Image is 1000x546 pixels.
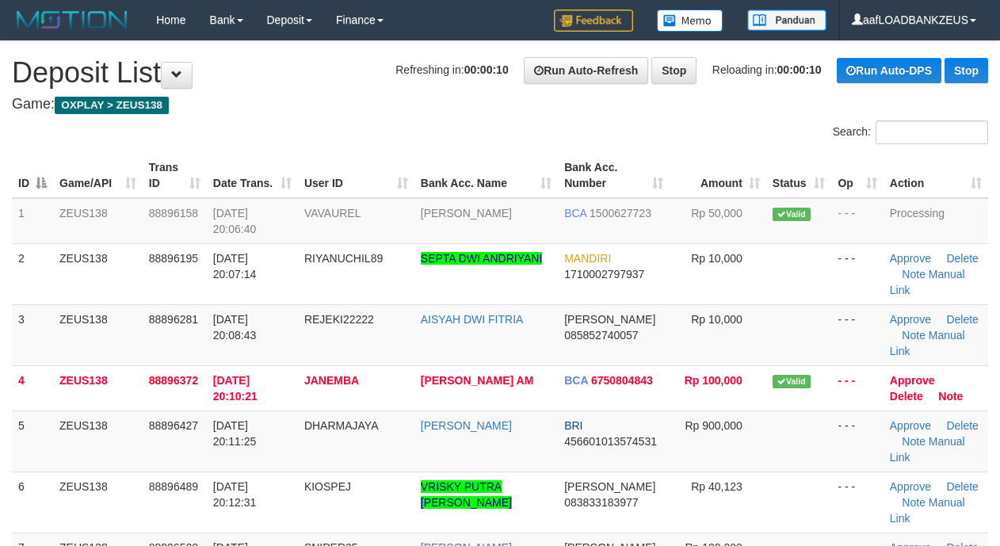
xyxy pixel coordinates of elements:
[902,496,926,509] a: Note
[12,243,53,304] td: 2
[831,472,883,533] td: - - -
[213,419,257,448] span: [DATE] 20:11:25
[207,153,298,198] th: Date Trans.: activate to sort column ascending
[53,304,143,365] td: ZEUS138
[890,419,931,432] a: Approve
[945,58,988,83] a: Stop
[53,472,143,533] td: ZEUS138
[946,419,978,432] a: Delete
[902,268,926,281] a: Note
[890,435,965,464] a: Manual Link
[149,374,198,387] span: 88896372
[149,313,198,326] span: 88896281
[53,153,143,198] th: Game/API: activate to sort column ascending
[890,390,923,403] a: Delete
[590,207,651,220] span: Copy 1500627723 to clipboard
[53,410,143,472] td: ZEUS138
[12,198,53,244] td: 1
[884,153,988,198] th: Action: activate to sort column ascending
[902,435,926,448] a: Note
[747,10,826,31] img: panduan.png
[213,480,257,509] span: [DATE] 20:12:31
[143,153,207,198] th: Trans ID: activate to sort column ascending
[12,153,53,198] th: ID: activate to sort column descending
[670,153,766,198] th: Amount: activate to sort column ascending
[831,410,883,472] td: - - -
[831,243,883,304] td: - - -
[564,313,655,326] span: [PERSON_NAME]
[564,374,588,387] span: BCA
[564,252,611,265] span: MANDIRI
[657,10,723,32] img: Button%20Memo.svg
[691,207,742,220] span: Rp 50,000
[564,268,644,281] span: Copy 1710002797937 to clipboard
[685,419,742,432] span: Rp 900,000
[213,252,257,281] span: [DATE] 20:07:14
[685,374,742,387] span: Rp 100,000
[831,153,883,198] th: Op: activate to sort column ascending
[421,313,524,326] a: AISYAH DWI FITRIA
[564,496,638,509] span: Copy 083833183977 to clipboard
[890,374,935,387] a: Approve
[12,304,53,365] td: 3
[304,252,383,265] span: RIYANUCHIL89
[890,313,931,326] a: Approve
[304,480,351,493] span: KIOSPEJ
[890,252,931,265] a: Approve
[12,8,132,32] img: MOTION_logo.png
[304,207,361,220] span: VAVAUREL
[938,390,963,403] a: Note
[524,57,648,84] a: Run Auto-Refresh
[884,198,988,244] td: Processing
[213,374,258,403] span: [DATE] 20:10:21
[149,207,198,220] span: 88896158
[837,58,941,83] a: Run Auto-DPS
[55,97,169,114] span: OXPLAY > ZEUS138
[902,329,926,342] a: Note
[890,329,965,357] a: Manual Link
[890,480,931,493] a: Approve
[414,153,558,198] th: Bank Acc. Name: activate to sort column ascending
[591,374,653,387] span: Copy 6750804843 to clipboard
[421,374,534,387] a: [PERSON_NAME] AM
[890,496,965,525] a: Manual Link
[304,374,359,387] span: JANEMBA
[691,252,742,265] span: Rp 10,000
[421,419,512,432] a: [PERSON_NAME]
[691,480,742,493] span: Rp 40,123
[12,57,988,89] h1: Deposit List
[464,63,509,76] strong: 00:00:10
[946,313,978,326] a: Delete
[773,208,811,221] span: Valid transaction
[304,313,374,326] span: REJEKI22222
[12,97,988,113] h4: Game:
[564,329,638,342] span: Copy 085852740057 to clipboard
[421,480,512,509] a: VRISKY PUTRA [PERSON_NAME]
[149,419,198,432] span: 88896427
[831,198,883,244] td: - - -
[833,120,988,144] label: Search:
[564,435,657,448] span: Copy 456601013574531 to clipboard
[831,365,883,410] td: - - -
[773,375,811,388] span: Valid transaction
[876,120,988,144] input: Search:
[395,63,508,76] span: Refreshing in:
[53,243,143,304] td: ZEUS138
[421,252,543,265] a: SEPTA DWI ANDRIYANI
[421,207,512,220] a: [PERSON_NAME]
[564,419,582,432] span: BRI
[651,57,697,84] a: Stop
[298,153,414,198] th: User ID: activate to sort column ascending
[558,153,669,198] th: Bank Acc. Number: activate to sort column ascending
[691,313,742,326] span: Rp 10,000
[946,252,978,265] a: Delete
[564,207,586,220] span: BCA
[564,480,655,493] span: [PERSON_NAME]
[766,153,832,198] th: Status: activate to sort column ascending
[213,313,257,342] span: [DATE] 20:08:43
[53,198,143,244] td: ZEUS138
[53,365,143,410] td: ZEUS138
[890,268,965,296] a: Manual Link
[149,480,198,493] span: 88896489
[712,63,822,76] span: Reloading in:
